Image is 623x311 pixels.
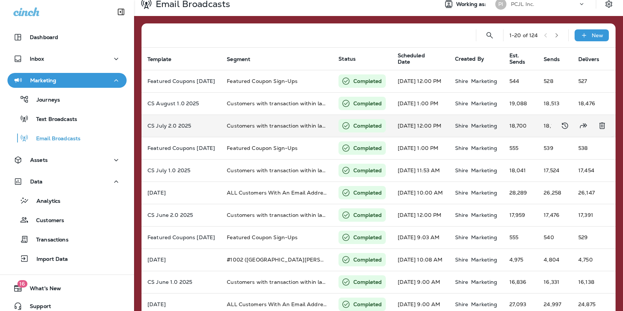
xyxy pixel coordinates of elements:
[147,123,215,129] p: CS July 2.0 2025
[538,159,572,182] td: 17,524
[538,182,572,204] td: 26,258
[392,204,449,226] td: [DATE] 12:00 PM
[455,279,468,285] p: Shire
[7,251,127,266] button: Import Data
[29,217,64,224] p: Customers
[7,51,127,66] button: Inbox
[503,137,538,159] td: 555
[7,111,127,126] button: Text Broadcasts
[30,56,44,62] p: Inbox
[147,56,171,62] span: Template
[392,226,449,249] td: [DATE] 9:03 AM
[29,116,77,123] p: Text Broadcasts
[111,4,131,19] button: Collapse Sidebar
[572,137,612,159] td: 538
[227,234,298,241] span: Featured Coupon Sign-Ups
[30,179,43,185] p: Data
[592,32,603,38] p: New
[511,1,534,7] p: PCJL Inc.
[7,231,127,247] button: Transactions
[482,28,497,43] button: Search Email Broadcasts
[538,204,572,226] td: 17,476
[503,204,538,226] td: 17,959
[7,212,127,228] button: Customers
[227,167,406,174] span: Customers with transaction within last 18 months with email address
[353,301,382,308] p: Completed
[7,153,127,167] button: Assets
[147,145,215,151] p: Featured Coupons July 2025
[227,212,406,218] span: Customers with transaction within last 18 months with email address
[353,189,382,196] p: Completed
[572,70,612,92] td: 527
[392,92,449,115] td: [DATE] 1:00 PM
[227,279,406,285] span: Customers with transaction within last 18 months with email address
[572,226,612,249] td: 529
[538,271,572,293] td: 16,331
[7,174,127,189] button: Data
[455,257,468,263] p: Shire
[578,56,599,62] span: Delivers
[392,70,449,92] td: [DATE] 12:00 PM
[392,137,449,159] td: [DATE] 1:00 PM
[455,55,484,62] span: Created By
[392,182,449,204] td: [DATE] 10:00 AM
[147,190,215,196] p: 4th of July 2025
[509,52,535,65] span: Est. Sends
[17,280,27,288] span: 16
[503,70,538,92] td: 544
[353,144,382,152] p: Completed
[456,1,488,7] span: Working as:
[471,78,497,84] p: Marketing
[455,301,468,307] p: Shire
[227,145,298,151] span: Featured Coupon Sign-Ups
[227,78,298,84] span: Featured Coupon Sign-Ups
[353,100,382,107] p: Completed
[147,56,181,62] span: Template
[398,52,436,65] span: Scheduled Date
[30,34,58,40] p: Dashboard
[22,285,61,294] span: What's New
[538,70,572,92] td: 528
[227,301,328,308] span: ALL Customers With An Email Address
[471,279,497,285] p: Marketing
[147,301,215,307] p: Memorial Day 2025
[227,56,260,62] span: Segment
[7,30,127,45] button: Dashboard
[147,279,215,285] p: CS June 1.0 2025
[7,281,127,296] button: 16What's New
[29,135,80,142] p: Email Broadcasts
[471,234,497,240] p: Marketing
[544,56,560,62] span: Sends
[503,249,538,271] td: 4,975
[7,73,127,88] button: Marketing
[572,92,612,115] td: 18,476
[471,257,497,263] p: Marketing
[227,100,406,107] span: Customers with transaction within last 18 months with email address
[227,256,444,263] span: #1002 (San Luis Obispo) Customers With An Email Address
[147,257,215,263] p: Father's Day 2025
[147,212,215,218] p: CS June 2.0 2025
[353,211,382,219] p: Completed
[455,100,468,106] p: Shire
[503,92,538,115] td: 19,088
[538,249,572,271] td: 4,804
[503,182,538,204] td: 28,289
[572,271,612,293] td: 16,138
[578,56,609,62] span: Delivers
[353,256,382,263] p: Completed
[30,157,48,163] p: Assets
[29,97,60,104] p: Journeys
[147,100,215,106] p: CS August 1.0 2025
[557,118,572,133] button: View Changelog
[353,122,382,129] p: Completed
[471,301,497,307] p: Marketing
[7,193,127,208] button: Analytics
[572,204,612,226] td: 17,391
[538,92,572,115] td: 18,513
[471,145,497,151] p: Marketing
[227,189,328,196] span: ALL Customers With An Email Address
[572,182,612,204] td: 26,147
[471,100,497,106] p: Marketing
[572,249,612,271] td: 4,750
[147,234,215,240] p: Featured Coupons June 2025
